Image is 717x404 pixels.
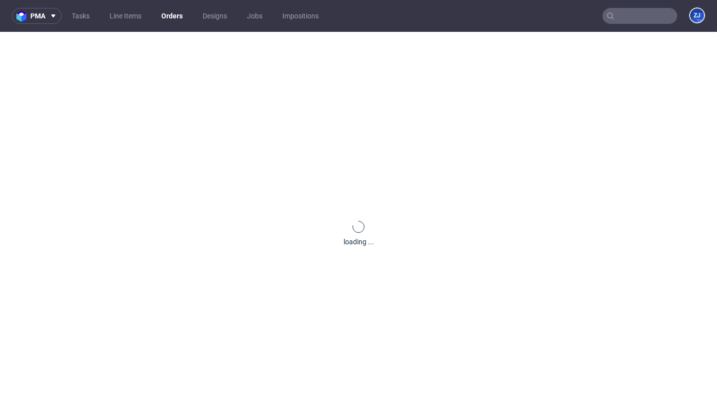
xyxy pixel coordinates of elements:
div: loading ... [344,237,374,247]
button: pma [12,8,62,24]
a: Jobs [241,8,268,24]
figcaption: ZJ [690,8,704,22]
a: Designs [197,8,233,24]
img: logo [16,10,30,22]
a: Tasks [66,8,96,24]
a: Line Items [104,8,147,24]
span: pma [30,12,45,19]
a: Orders [155,8,189,24]
a: Impositions [276,8,325,24]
